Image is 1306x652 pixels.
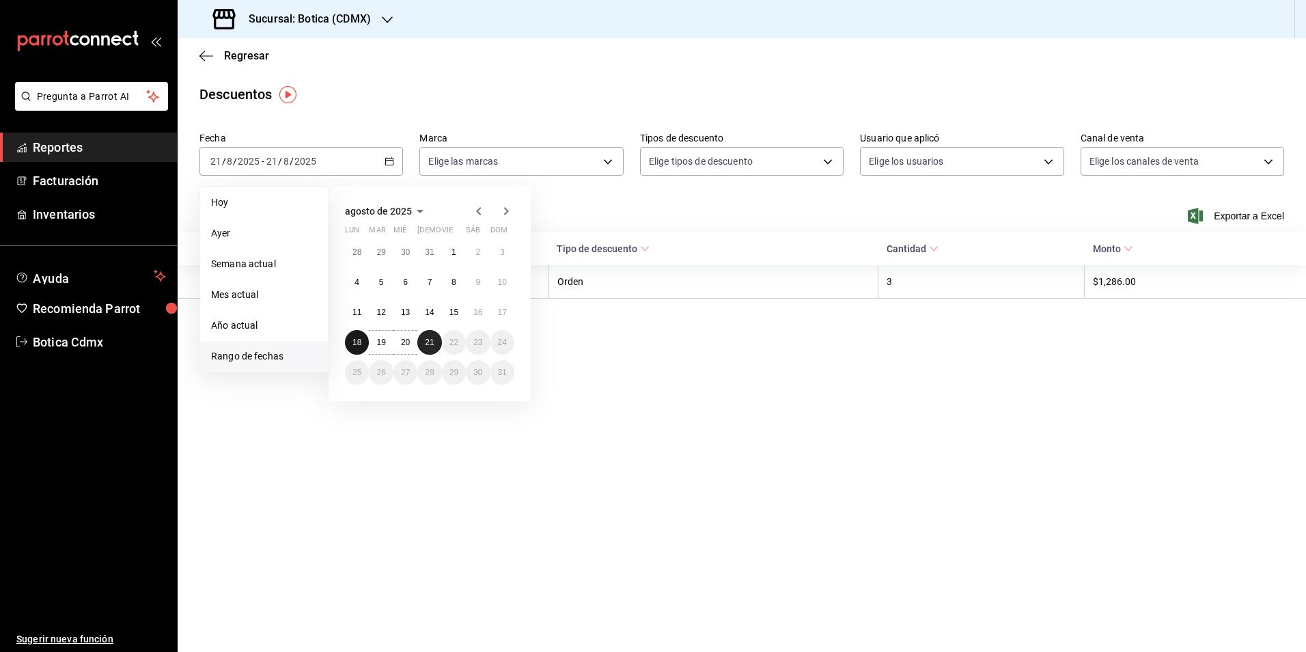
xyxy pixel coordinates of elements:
[442,360,466,385] button: 29 de agosto de 2025
[33,138,166,157] span: Reportes
[473,368,482,377] abbr: 30 de agosto de 2025
[442,330,466,355] button: 22 de agosto de 2025
[369,270,393,295] button: 5 de agosto de 2025
[369,240,393,264] button: 29 de julio de 2025
[466,300,490,325] button: 16 de agosto de 2025
[401,368,410,377] abbr: 27 de agosto de 2025
[466,240,490,264] button: 2 de agosto de 2025
[393,240,417,264] button: 30 de julio de 2025
[417,330,441,355] button: 21 de agosto de 2025
[490,330,514,355] button: 24 de agosto de 2025
[211,288,317,302] span: Mes actual
[887,243,939,254] span: Cantidad
[345,226,359,240] abbr: lunes
[355,277,359,287] abbr: 4 de agosto de 2025
[1191,208,1284,224] button: Exportar a Excel
[442,300,466,325] button: 15 de agosto de 2025
[222,156,226,167] span: /
[376,368,385,377] abbr: 26 de agosto de 2025
[224,49,269,62] span: Regresar
[1093,243,1133,254] span: Monto
[425,308,434,317] abbr: 14 de agosto de 2025
[33,333,166,351] span: Botica Cdmx
[294,156,317,167] input: ----
[233,156,237,167] span: /
[557,243,650,254] span: Tipo de descuento
[376,247,385,257] abbr: 29 de julio de 2025
[425,247,434,257] abbr: 31 de julio de 2025
[345,206,412,217] span: agosto de 2025
[498,308,507,317] abbr: 17 de agosto de 2025
[369,300,393,325] button: 12 de agosto de 2025
[199,133,403,143] label: Fecha
[393,360,417,385] button: 27 de agosto de 2025
[1089,154,1199,168] span: Elige los canales de venta
[490,360,514,385] button: 31 de agosto de 2025
[15,82,168,111] button: Pregunta a Parrot AI
[649,154,753,168] span: Elige tipos de descuento
[490,240,514,264] button: 3 de agosto de 2025
[178,265,548,299] th: [PERSON_NAME]
[10,99,168,113] a: Pregunta a Parrot AI
[33,172,166,190] span: Facturación
[401,308,410,317] abbr: 13 de agosto de 2025
[393,226,406,240] abbr: miércoles
[393,270,417,295] button: 6 de agosto de 2025
[345,300,369,325] button: 11 de agosto de 2025
[417,300,441,325] button: 14 de agosto de 2025
[33,205,166,223] span: Inventarios
[237,156,260,167] input: ----
[16,632,166,647] span: Sugerir nueva función
[860,133,1064,143] label: Usuario que aplicó
[1081,133,1284,143] label: Canal de venta
[466,270,490,295] button: 9 de agosto de 2025
[393,330,417,355] button: 20 de agosto de 2025
[226,156,233,167] input: --
[376,308,385,317] abbr: 12 de agosto de 2025
[266,156,278,167] input: --
[379,277,384,287] abbr: 5 de agosto de 2025
[417,270,441,295] button: 7 de agosto de 2025
[352,338,361,347] abbr: 18 de agosto de 2025
[352,308,361,317] abbr: 11 de agosto de 2025
[878,265,1085,299] th: 3
[393,300,417,325] button: 13 de agosto de 2025
[401,338,410,347] abbr: 20 de agosto de 2025
[449,368,458,377] abbr: 29 de agosto de 2025
[290,156,294,167] span: /
[490,226,508,240] abbr: domingo
[33,268,148,284] span: Ayuda
[150,36,161,46] button: open_drawer_menu
[211,318,317,333] span: Año actual
[279,86,296,103] button: Tooltip marker
[283,156,290,167] input: --
[417,240,441,264] button: 31 de julio de 2025
[442,240,466,264] button: 1 de agosto de 2025
[417,226,498,240] abbr: jueves
[401,247,410,257] abbr: 30 de julio de 2025
[475,277,480,287] abbr: 9 de agosto de 2025
[345,360,369,385] button: 25 de agosto de 2025
[869,154,943,168] span: Elige los usuarios
[345,203,428,219] button: agosto de 2025
[428,277,432,287] abbr: 7 de agosto de 2025
[475,247,480,257] abbr: 2 de agosto de 2025
[211,195,317,210] span: Hoy
[498,338,507,347] abbr: 24 de agosto de 2025
[419,133,623,143] label: Marca
[345,240,369,264] button: 28 de julio de 2025
[345,270,369,295] button: 4 de agosto de 2025
[345,330,369,355] button: 18 de agosto de 2025
[640,133,844,143] label: Tipos de descuento
[210,156,222,167] input: --
[352,247,361,257] abbr: 28 de julio de 2025
[498,368,507,377] abbr: 31 de agosto de 2025
[376,338,385,347] abbr: 19 de agosto de 2025
[425,368,434,377] abbr: 28 de agosto de 2025
[473,308,482,317] abbr: 16 de agosto de 2025
[490,300,514,325] button: 17 de agosto de 2025
[369,360,393,385] button: 26 de agosto de 2025
[1085,265,1306,299] th: $1,286.00
[449,308,458,317] abbr: 15 de agosto de 2025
